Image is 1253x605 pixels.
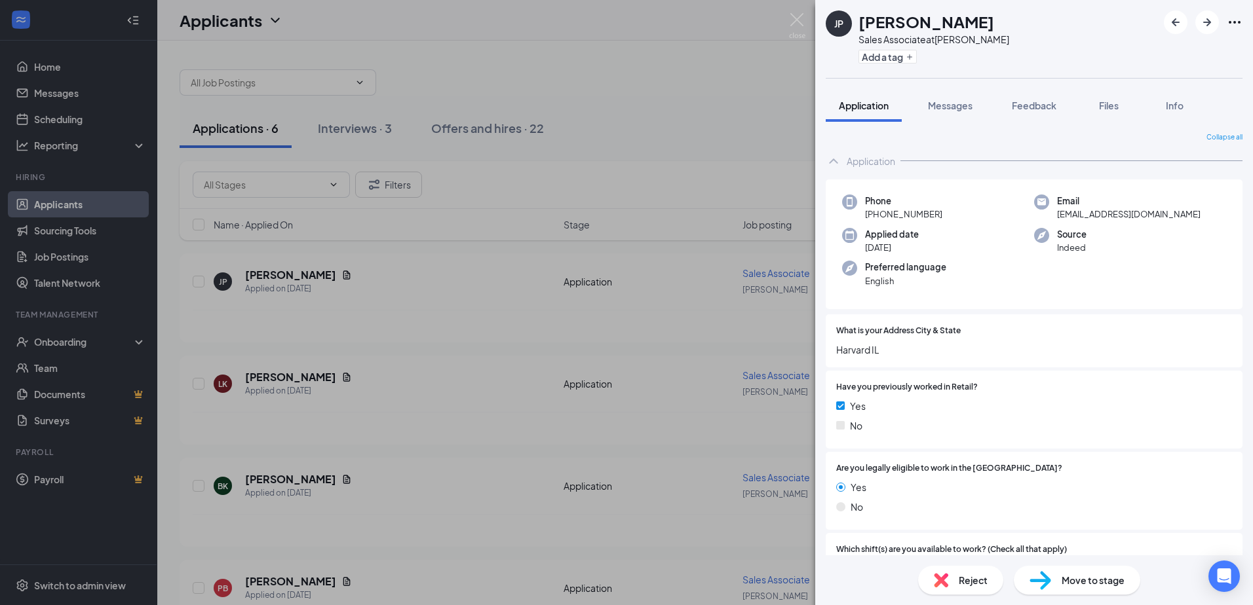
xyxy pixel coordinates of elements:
[1199,14,1215,30] svg: ArrowRight
[1195,10,1219,34] button: ArrowRight
[865,274,946,287] span: English
[836,325,961,337] span: What is your Address City & State
[836,543,1067,556] span: Which shift(s) are you available to work? (Check all that apply)
[1166,100,1184,111] span: Info
[1208,560,1240,592] div: Open Intercom Messenger
[1057,228,1087,241] span: Source
[847,155,895,168] div: Application
[851,480,866,494] span: Yes
[1012,100,1056,111] span: Feedback
[1057,194,1201,208] span: Email
[858,33,1009,46] div: Sales Associate at [PERSON_NAME]
[1168,14,1184,30] svg: ArrowLeftNew
[836,381,978,394] span: Have you previously worked in Retail?
[865,241,919,254] span: [DATE]
[1099,100,1119,111] span: Files
[839,100,889,111] span: Application
[850,418,862,433] span: No
[928,100,973,111] span: Messages
[865,194,942,208] span: Phone
[1062,573,1125,587] span: Move to stage
[1057,241,1087,254] span: Indeed
[858,50,917,64] button: PlusAdd a tag
[1227,14,1243,30] svg: Ellipses
[1057,208,1201,221] span: [EMAIL_ADDRESS][DOMAIN_NAME]
[906,53,914,61] svg: Plus
[858,10,994,33] h1: [PERSON_NAME]
[1206,132,1243,143] span: Collapse all
[1164,10,1187,34] button: ArrowLeftNew
[865,228,919,241] span: Applied date
[865,261,946,274] span: Preferred language
[851,500,863,514] span: No
[836,462,1062,475] span: Are you legally eligible to work in the [GEOGRAPHIC_DATA]?
[959,573,988,587] span: Reject
[834,17,843,30] div: JP
[826,153,841,169] svg: ChevronUp
[836,342,1232,357] span: Harvard IL
[865,208,942,221] span: [PHONE_NUMBER]
[850,399,866,413] span: Yes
